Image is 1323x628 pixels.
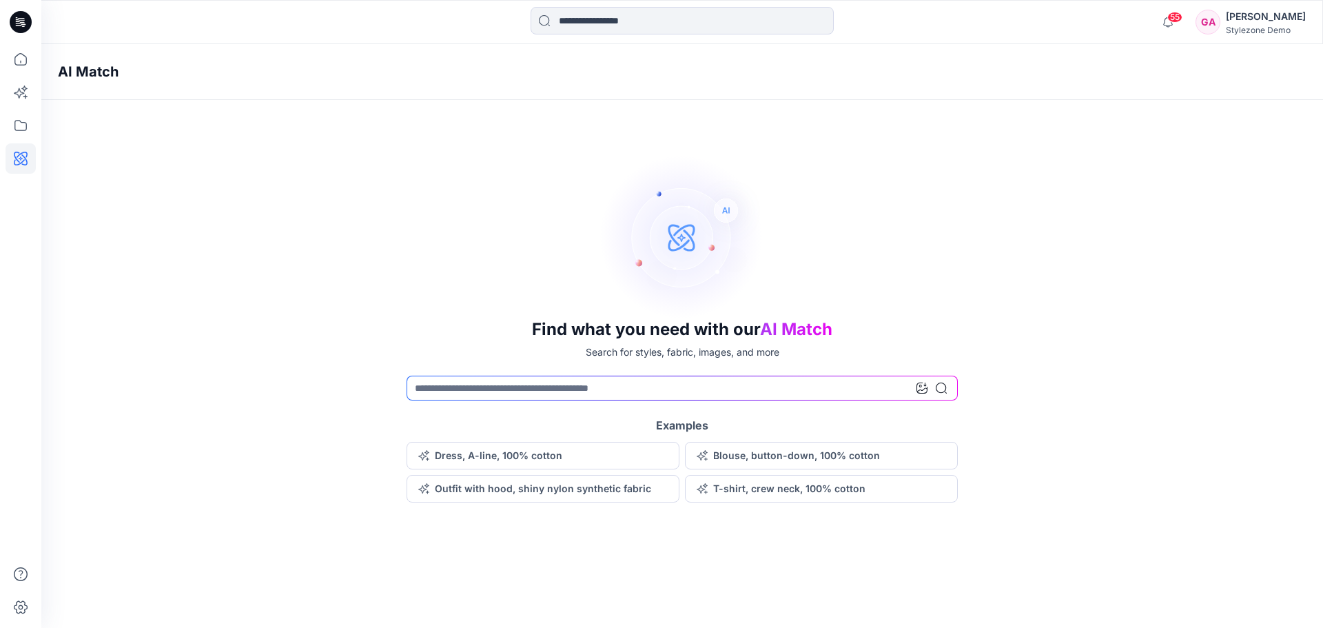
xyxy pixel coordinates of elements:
h4: AI Match [58,63,119,80]
span: 55 [1167,12,1182,23]
button: Dress, A-line, 100% cotton [407,442,679,469]
h5: Examples [656,417,708,434]
div: Stylezone Demo [1226,25,1306,35]
span: AI Match [760,319,832,339]
div: GA [1196,10,1220,34]
button: T-shirt, crew neck, 100% cotton [685,475,958,503]
div: [PERSON_NAME] [1226,8,1306,25]
button: Outfit with hood, shiny nylon synthetic fabric [407,475,679,503]
button: Blouse, button-down, 100% cotton [685,442,958,469]
h3: Find what you need with our [532,320,832,339]
img: AI Search [599,154,765,320]
p: Search for styles, fabric, images, and more [586,345,779,359]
